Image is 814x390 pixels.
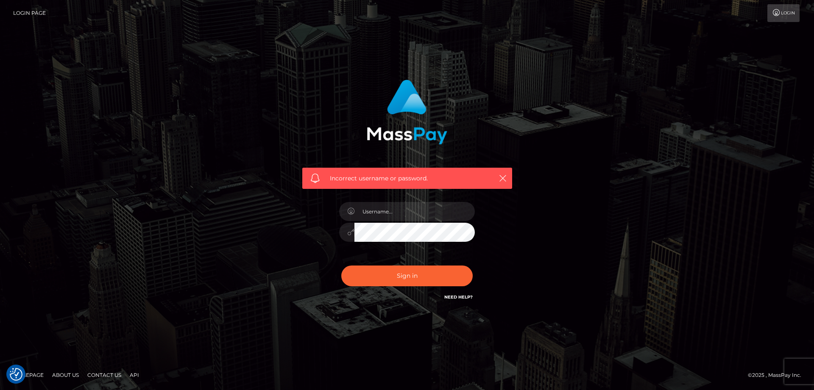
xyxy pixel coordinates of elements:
[354,202,475,221] input: Username...
[126,368,142,382] a: API
[367,80,447,144] img: MassPay Login
[341,266,473,286] button: Sign in
[10,368,22,381] button: Consent Preferences
[84,368,125,382] a: Contact Us
[10,368,22,381] img: Revisit consent button
[13,4,46,22] a: Login Page
[748,371,808,380] div: © 2025 , MassPay Inc.
[49,368,82,382] a: About Us
[330,174,485,183] span: Incorrect username or password.
[444,294,473,300] a: Need Help?
[767,4,800,22] a: Login
[9,368,47,382] a: Homepage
